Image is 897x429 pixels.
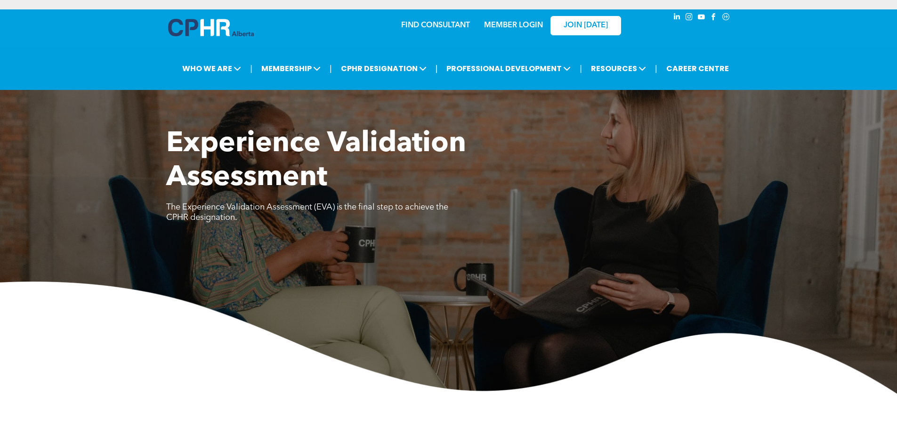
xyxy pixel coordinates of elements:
[696,12,707,24] a: youtube
[550,16,621,35] a: JOIN [DATE]
[436,59,438,78] li: |
[684,12,695,24] a: instagram
[663,60,732,77] a: CAREER CENTRE
[564,21,608,30] span: JOIN [DATE]
[580,59,582,78] li: |
[672,12,682,24] a: linkedin
[588,60,649,77] span: RESOURCES
[709,12,719,24] a: facebook
[166,130,466,192] span: Experience Validation Assessment
[168,19,254,36] img: A blue and white logo for cp alberta
[721,12,731,24] a: Social network
[330,59,332,78] li: |
[179,60,244,77] span: WHO WE ARE
[338,60,429,77] span: CPHR DESIGNATION
[401,22,470,29] a: FIND CONSULTANT
[444,60,574,77] span: PROFESSIONAL DEVELOPMENT
[259,60,323,77] span: MEMBERSHIP
[250,59,252,78] li: |
[484,22,543,29] a: MEMBER LOGIN
[655,59,657,78] li: |
[166,203,448,222] span: The Experience Validation Assessment (EVA) is the final step to achieve the CPHR designation.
